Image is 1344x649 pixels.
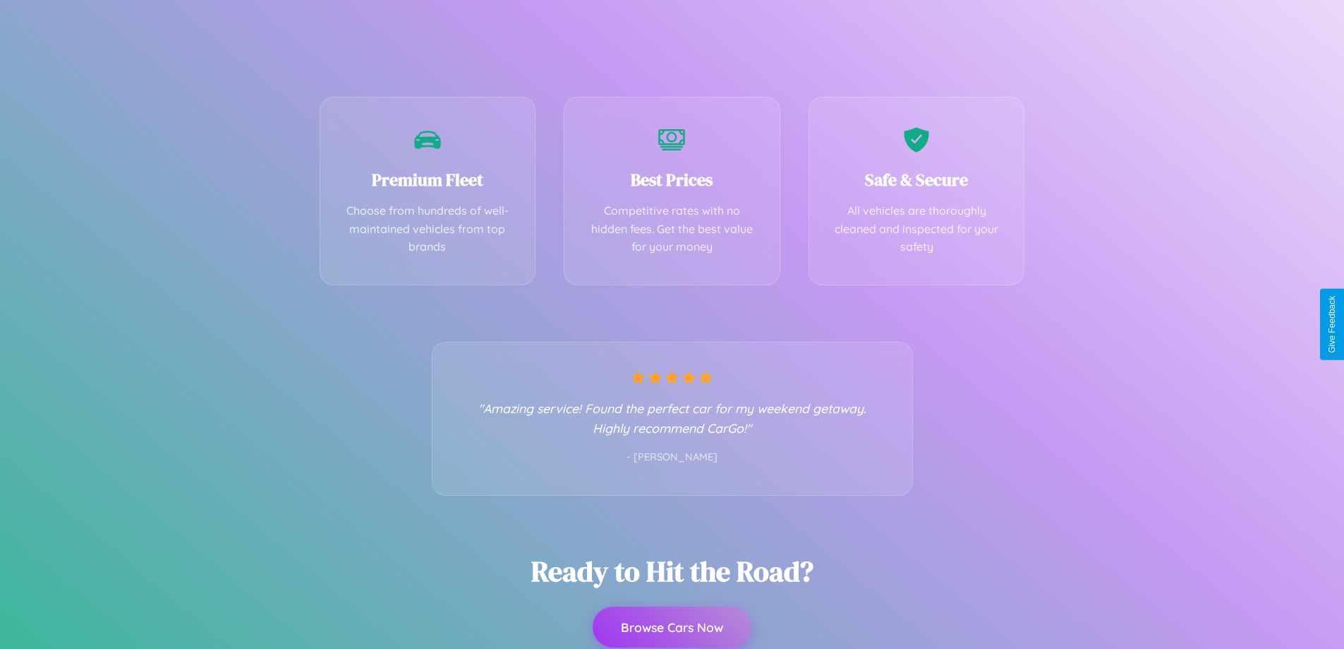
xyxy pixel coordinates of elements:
h2: Ready to Hit the Road? [531,552,813,590]
p: All vehicles are thoroughly cleaned and inspected for your safety [830,202,1003,256]
p: "Amazing service! Found the perfect car for my weekend getaway. Highly recommend CarGo!" [461,398,884,438]
p: Competitive rates with no hidden fees. Get the best value for your money [586,202,758,256]
h3: Premium Fleet [341,168,514,191]
p: Choose from hundreds of well-maintained vehicles from top brands [341,202,514,256]
p: - [PERSON_NAME] [461,448,884,467]
button: Browse Cars Now [593,607,751,648]
h3: Safe & Secure [830,168,1003,191]
div: Give Feedback [1327,296,1337,353]
h3: Best Prices [586,168,758,191]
